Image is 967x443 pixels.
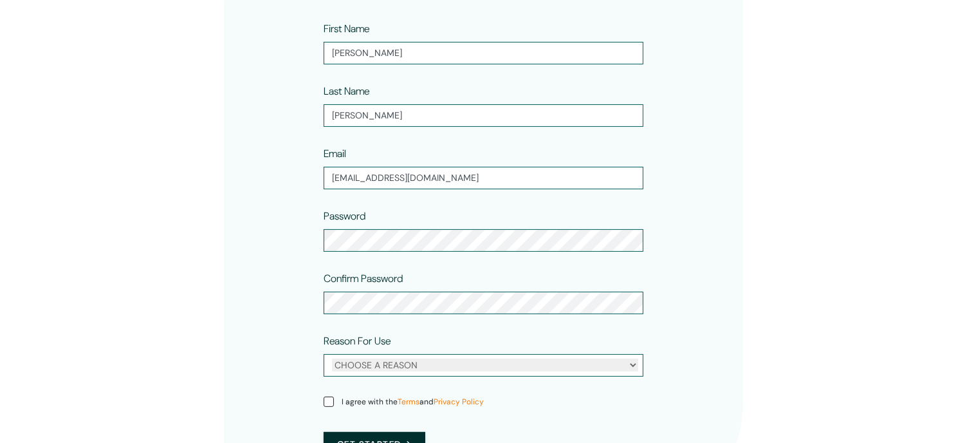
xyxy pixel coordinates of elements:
[398,397,419,407] a: Terms
[324,104,643,127] input: Last name
[342,396,484,408] span: I agree with the and
[324,167,643,189] input: Email address
[434,397,484,407] a: Privacy Policy
[324,271,403,287] label: Confirm Password
[324,334,391,349] label: Reason For Use
[324,146,346,162] label: Email
[324,397,334,407] input: I agree with theTermsandPrivacy Policy
[324,84,369,99] label: Last Name
[324,42,643,64] input: First name
[324,21,369,37] label: First Name
[324,209,365,224] label: Password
